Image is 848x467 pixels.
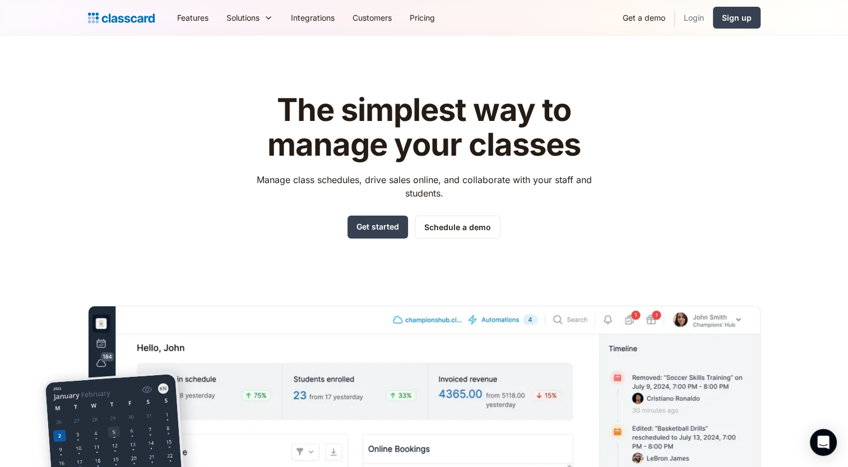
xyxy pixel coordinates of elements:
p: Manage class schedules, drive sales online, and collaborate with your staff and students. [246,173,602,200]
a: Features [168,5,217,30]
a: Login [675,5,713,30]
div: Sign up [722,12,752,24]
a: Schedule a demo [415,216,501,239]
div: Solutions [217,5,282,30]
a: Get a demo [614,5,674,30]
div: Open Intercom Messenger [810,429,837,456]
h1: The simplest way to manage your classes [246,93,602,162]
a: Pricing [401,5,444,30]
a: Customers [344,5,401,30]
div: Solutions [226,12,260,24]
a: Get started [347,216,408,239]
a: Integrations [282,5,344,30]
a: Sign up [713,7,761,29]
a: home [88,10,155,26]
